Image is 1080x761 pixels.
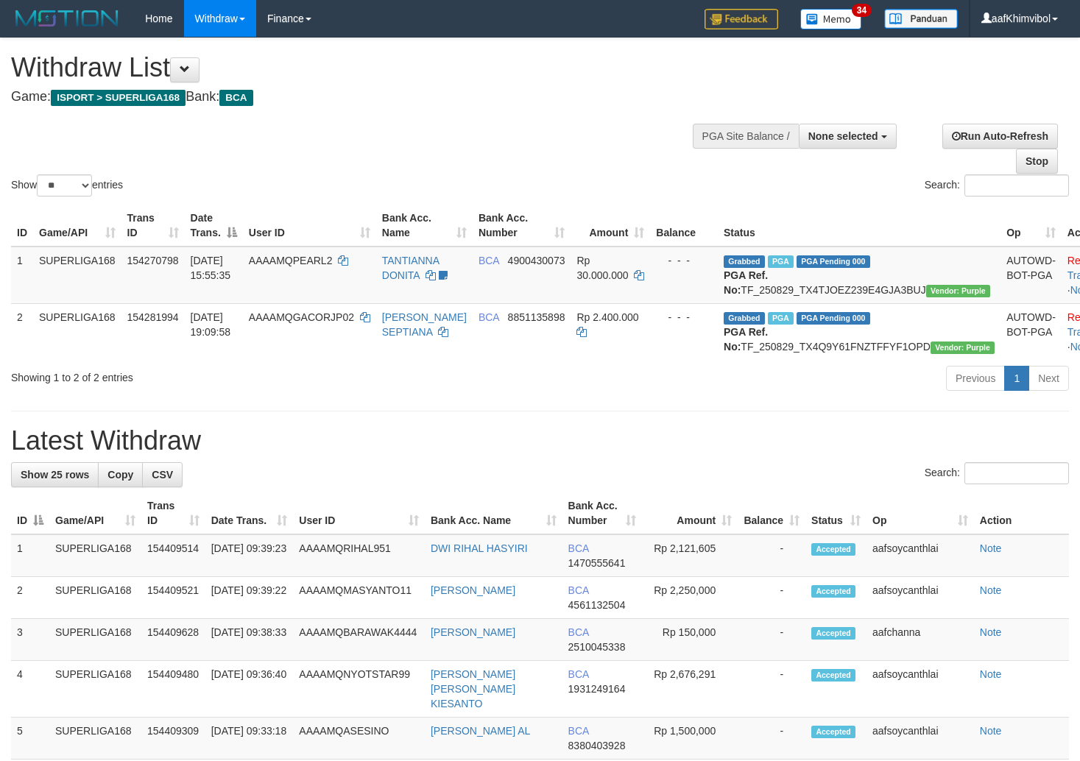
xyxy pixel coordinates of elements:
[980,668,1002,680] a: Note
[568,725,589,737] span: BCA
[642,577,738,619] td: Rp 2,250,000
[867,718,974,760] td: aafsoycanthlai
[243,205,376,247] th: User ID: activate to sort column ascending
[571,205,650,247] th: Amount: activate to sort column ascending
[11,577,49,619] td: 2
[642,534,738,577] td: Rp 2,121,605
[656,310,712,325] div: - - -
[205,718,294,760] td: [DATE] 09:33:18
[1004,366,1029,391] a: 1
[811,627,855,640] span: Accepted
[11,364,439,385] div: Showing 1 to 2 of 2 entries
[11,303,33,360] td: 2
[724,312,765,325] span: Grabbed
[37,174,92,197] select: Showentries
[1000,303,1062,360] td: AUTOWD-BOT-PGA
[811,543,855,556] span: Accepted
[107,469,133,481] span: Copy
[738,661,805,718] td: -
[508,255,565,266] span: Copy 4900430073 to clipboard
[431,542,528,554] a: DWI RIHAL HASYIRI
[800,9,862,29] img: Button%20Memo.svg
[11,90,705,105] h4: Game: Bank:
[656,253,712,268] div: - - -
[738,718,805,760] td: -
[11,619,49,661] td: 3
[127,311,179,323] span: 154281994
[191,311,231,338] span: [DATE] 19:09:58
[11,462,99,487] a: Show 25 rows
[293,619,425,661] td: AAAAMQBARAWAK4444
[11,7,123,29] img: MOTION_logo.png
[21,469,89,481] span: Show 25 rows
[431,584,515,596] a: [PERSON_NAME]
[473,205,571,247] th: Bank Acc. Number: activate to sort column ascending
[141,534,205,577] td: 154409514
[718,205,1000,247] th: Status
[205,534,294,577] td: [DATE] 09:39:23
[980,542,1002,554] a: Note
[718,303,1000,360] td: TF_250829_TX4Q9Y61FNZTFFYF1OPD
[49,577,141,619] td: SUPERLIGA168
[931,341,995,354] span: Vendor URL: https://trx4.1velocity.biz
[49,534,141,577] td: SUPERLIGA168
[141,619,205,661] td: 154409628
[568,599,626,611] span: Copy 4561132504 to clipboard
[642,661,738,718] td: Rp 2,676,291
[724,326,768,353] b: PGA Ref. No:
[925,174,1069,197] label: Search:
[11,205,33,247] th: ID
[127,255,179,266] span: 154270798
[811,726,855,738] span: Accepted
[925,462,1069,484] label: Search:
[219,90,253,106] span: BCA
[49,661,141,718] td: SUPERLIGA168
[141,492,205,534] th: Trans ID: activate to sort column ascending
[11,718,49,760] td: 5
[205,661,294,718] td: [DATE] 09:36:40
[926,285,990,297] span: Vendor URL: https://trx4.1velocity.biz
[11,53,705,82] h1: Withdraw List
[867,661,974,718] td: aafsoycanthlai
[33,205,121,247] th: Game/API: activate to sort column ascending
[768,255,794,268] span: Marked by aafmaleo
[382,311,467,338] a: [PERSON_NAME] SEPTIANA
[33,303,121,360] td: SUPERLIGA168
[650,205,718,247] th: Balance
[205,577,294,619] td: [DATE] 09:39:22
[425,492,562,534] th: Bank Acc. Name: activate to sort column ascending
[141,577,205,619] td: 154409521
[49,492,141,534] th: Game/API: activate to sort column ascending
[11,534,49,577] td: 1
[980,725,1002,737] a: Note
[738,577,805,619] td: -
[293,661,425,718] td: AAAAMQNYOTSTAR99
[1000,247,1062,304] td: AUTOWD-BOT-PGA
[884,9,958,29] img: panduan.png
[867,492,974,534] th: Op: activate to sort column ascending
[738,492,805,534] th: Balance: activate to sort column ascending
[964,462,1069,484] input: Search:
[724,269,768,296] b: PGA Ref. No:
[1028,366,1069,391] a: Next
[797,255,870,268] span: PGA Pending
[964,174,1069,197] input: Search:
[867,577,974,619] td: aafsoycanthlai
[568,584,589,596] span: BCA
[642,718,738,760] td: Rp 1,500,000
[738,619,805,661] td: -
[942,124,1058,149] a: Run Auto-Refresh
[431,725,530,737] a: [PERSON_NAME] AL
[293,718,425,760] td: AAAAMQASESINO
[642,619,738,661] td: Rp 150,000
[191,255,231,281] span: [DATE] 15:55:35
[1000,205,1062,247] th: Op: activate to sort column ascending
[152,469,173,481] span: CSV
[568,683,626,695] span: Copy 1931249164 to clipboard
[980,626,1002,638] a: Note
[431,668,515,709] a: [PERSON_NAME] [PERSON_NAME] KIESANTO
[852,4,872,17] span: 34
[576,255,628,281] span: Rp 30.000.000
[49,718,141,760] td: SUPERLIGA168
[51,90,186,106] span: ISPORT > SUPERLIGA168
